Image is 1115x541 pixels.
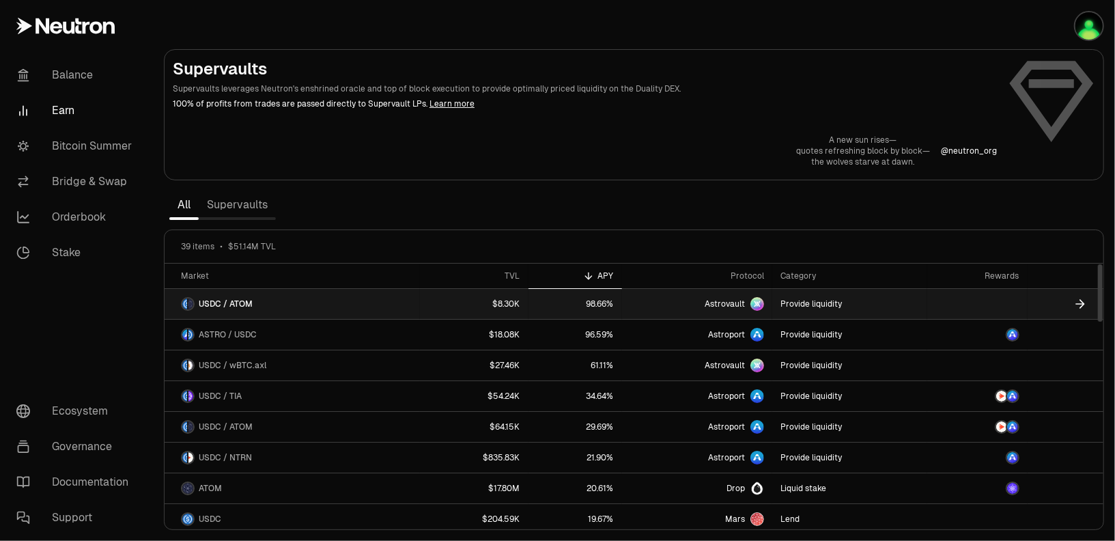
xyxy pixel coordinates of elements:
span: Astroport [708,391,745,402]
a: $64.15K [420,412,528,442]
div: Market [181,270,412,281]
span: $51.14M TVL [228,241,276,252]
span: ATOM [199,483,222,494]
img: ASTRO Logo [1007,391,1018,402]
a: Bitcoin Summer [5,128,147,164]
div: Rewards [935,270,1019,281]
a: Support [5,500,147,536]
a: ASTRO Logo [927,320,1028,350]
img: ASTRO Logo [1007,452,1018,463]
a: 29.69% [528,412,622,442]
a: ASTRO LogoUSDC LogoASTRO / USDC [165,320,420,350]
a: 34.64% [528,381,622,411]
a: @neutron_org [941,145,997,156]
a: Documentation [5,464,147,500]
a: Astroport [622,320,773,350]
img: wBTC.axl Logo [188,360,193,371]
img: USDC Logo [188,329,193,340]
span: Mars [725,514,745,525]
img: USDC Logo [182,421,187,432]
h2: Supervaults [173,58,997,80]
img: USDC Logo [182,360,187,371]
a: ATOM LogoATOM [165,473,420,503]
a: Astroport [622,381,773,411]
a: $204.59K [420,504,528,534]
span: Astroport [708,452,745,463]
a: Balance [5,57,147,93]
a: Provide liquidity [772,320,927,350]
a: USDC LogoUSDC [165,504,420,534]
span: USDC / ATOM [199,421,253,432]
a: Provide liquidity [772,443,927,473]
p: the wolves starve at dawn. [796,156,930,167]
a: Provide liquidity [772,412,927,442]
a: USDC LogoTIA LogoUSDC / TIA [165,381,420,411]
p: 100% of profits from trades are passed directly to Supervault LPs. [173,98,997,110]
img: USDC Logo [182,452,187,463]
img: NTRN Logo [188,452,193,463]
img: ASTRO Logo [182,329,187,340]
a: USDC LogoATOM LogoUSDC / ATOM [165,412,420,442]
span: Astrovault [705,360,745,371]
a: 61.11% [528,350,622,380]
a: Provide liquidity [772,381,927,411]
a: $17.80M [420,473,528,503]
img: USDC Logo [182,391,187,402]
a: A new sun rises—quotes refreshing block by block—the wolves starve at dawn. [796,135,930,167]
p: @ neutron_org [941,145,997,156]
img: ATOM Logo [188,421,193,432]
p: quotes refreshing block by block— [796,145,930,156]
a: Astrovault [622,350,773,380]
span: USDC / wBTC.axl [199,360,266,371]
a: Supervaults [199,191,276,219]
div: Category [780,270,919,281]
a: USDC LogowBTC.axl LogoUSDC / wBTC.axl [165,350,420,380]
a: Mars [622,504,773,534]
img: dATOM Logo [1007,483,1018,494]
span: 39 items [181,241,214,252]
span: Astrovault [705,299,745,309]
a: USDC LogoNTRN LogoUSDC / NTRN [165,443,420,473]
a: Liquid stake [772,473,927,503]
a: Astroport [622,412,773,442]
span: Drop [726,483,745,494]
p: A new sun rises— [796,135,930,145]
img: USDC Logo [182,299,187,309]
span: USDC / TIA [199,391,242,402]
img: ASTRO Logo [1007,329,1018,340]
a: 21.90% [528,443,622,473]
img: ATOM Logo [182,483,193,494]
img: ATOM Logo [188,299,193,309]
span: ASTRO / USDC [199,329,257,340]
a: $54.24K [420,381,528,411]
span: Astroport [708,421,745,432]
a: 98.66% [528,289,622,319]
a: dATOM Logo [927,473,1028,503]
div: TVL [428,270,520,281]
img: ASTRO Logo [1007,421,1018,432]
p: Supervaults leverages Neutron's enshrined oracle and top of block execution to provide optimally ... [173,83,997,95]
span: USDC [199,514,221,525]
a: NTRN LogoASTRO Logo [927,412,1028,442]
img: NTRN Logo [996,421,1007,432]
span: USDC / ATOM [199,299,253,309]
a: Ecosystem [5,393,147,429]
a: Earn [5,93,147,128]
a: Orderbook [5,199,147,235]
a: Provide liquidity [772,289,927,319]
div: APY [537,270,614,281]
a: All [169,191,199,219]
img: USDC Logo [182,514,193,525]
a: $835.83K [420,443,528,473]
span: Astroport [708,329,745,340]
a: Astroport [622,443,773,473]
a: $8.30K [420,289,528,319]
div: Protocol [630,270,765,281]
a: Learn more [429,98,475,109]
a: Drop [622,473,773,503]
a: NTRN LogoASTRO Logo [927,381,1028,411]
a: USDC LogoATOM LogoUSDC / ATOM [165,289,420,319]
img: TIA Logo [188,391,193,402]
a: $18.08K [420,320,528,350]
img: MAIN [1075,12,1103,40]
